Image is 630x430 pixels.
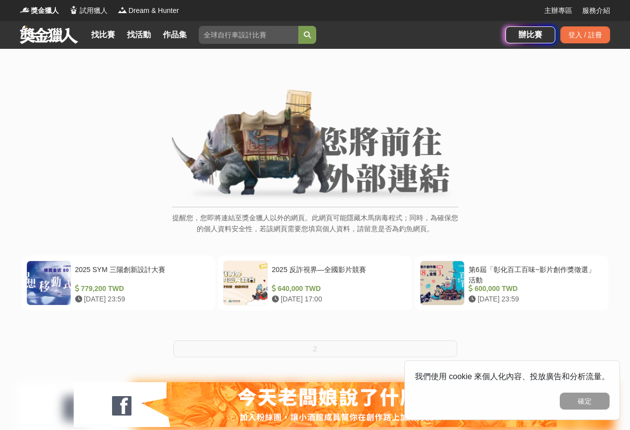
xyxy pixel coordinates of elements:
[172,212,458,245] p: 提醒您，您即將連結至獎金獵人以外的網頁。此網頁可能隱藏木馬病毒程式；同時，為確保您的個人資料安全性，若該網頁需要您填寫個人資料，請留意是否為釣魚網頁。
[159,28,191,42] a: 作品集
[74,382,557,427] img: 127fc932-0e2d-47dc-a7d9-3a4a18f96856.jpg
[272,265,403,284] div: 2025 反詐視界—全國影片競賽
[560,26,610,43] div: 登入 / 註冊
[20,5,59,16] a: Logo獎金獵人
[469,294,600,304] div: [DATE] 23:59
[582,5,610,16] a: 服務介紹
[469,265,600,284] div: 第6屆「彰化百工百味~影片創作獎徵選」活動
[75,265,206,284] div: 2025 SYM 三陽創新設計大賽
[415,372,610,381] span: 我們使用 cookie 來個人化內容、投放廣告和分析流量。
[20,5,30,15] img: Logo
[123,28,155,42] a: 找活動
[544,5,572,16] a: 主辦專區
[69,5,79,15] img: Logo
[69,5,108,16] a: Logo試用獵人
[218,256,412,310] a: 2025 反詐視界—全國影片競賽 640,000 TWD [DATE] 17:00
[128,5,179,16] span: Dream & Hunter
[80,5,108,16] span: 試用獵人
[505,26,555,43] a: 辦比賽
[272,284,403,294] div: 640,000 TWD
[87,28,119,42] a: 找比賽
[75,284,206,294] div: 779,200 TWD
[118,5,179,16] a: LogoDream & Hunter
[75,294,206,304] div: [DATE] 23:59
[272,294,403,304] div: [DATE] 17:00
[118,5,127,15] img: Logo
[199,26,298,44] input: 全球自行車設計比賽
[31,5,59,16] span: 獎金獵人
[172,89,458,202] img: External Link Banner
[560,393,610,410] button: 確定
[21,256,215,310] a: 2025 SYM 三陽創新設計大賽 779,200 TWD [DATE] 23:59
[415,256,609,310] a: 第6屆「彰化百工百味~影片創作獎徵選」活動 600,000 TWD [DATE] 23:59
[469,284,600,294] div: 600,000 TWD
[173,340,457,357] button: 2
